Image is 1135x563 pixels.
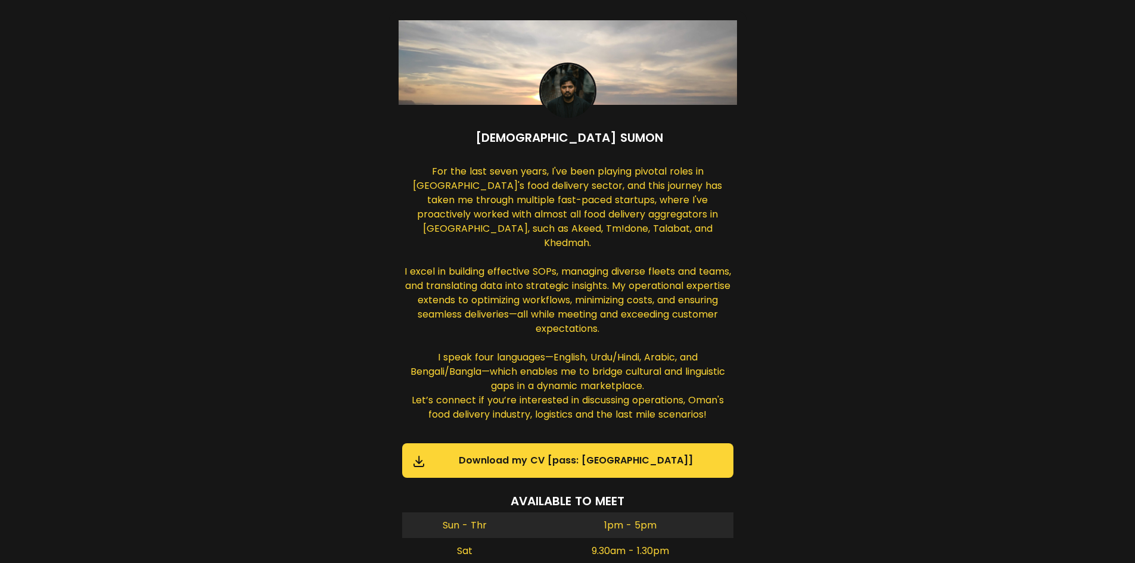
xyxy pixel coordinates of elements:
[402,443,733,478] a: Download my CV [pass: [GEOGRAPHIC_DATA]]
[402,164,733,424] div: For the last seven years, I've been playing pivotal roles in [GEOGRAPHIC_DATA]'s food delivery se...
[412,453,729,468] span: Download my CV [pass: [GEOGRAPHIC_DATA]]
[541,64,595,118] img: edbb21db-807c-45b4-9a41-89089cf21e4b
[402,492,733,512] div: Available to meet
[402,512,527,538] td: Sun - Thr
[475,129,663,147] h1: [DEMOGRAPHIC_DATA] Sumon
[527,512,733,538] td: 1pm - 5pm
